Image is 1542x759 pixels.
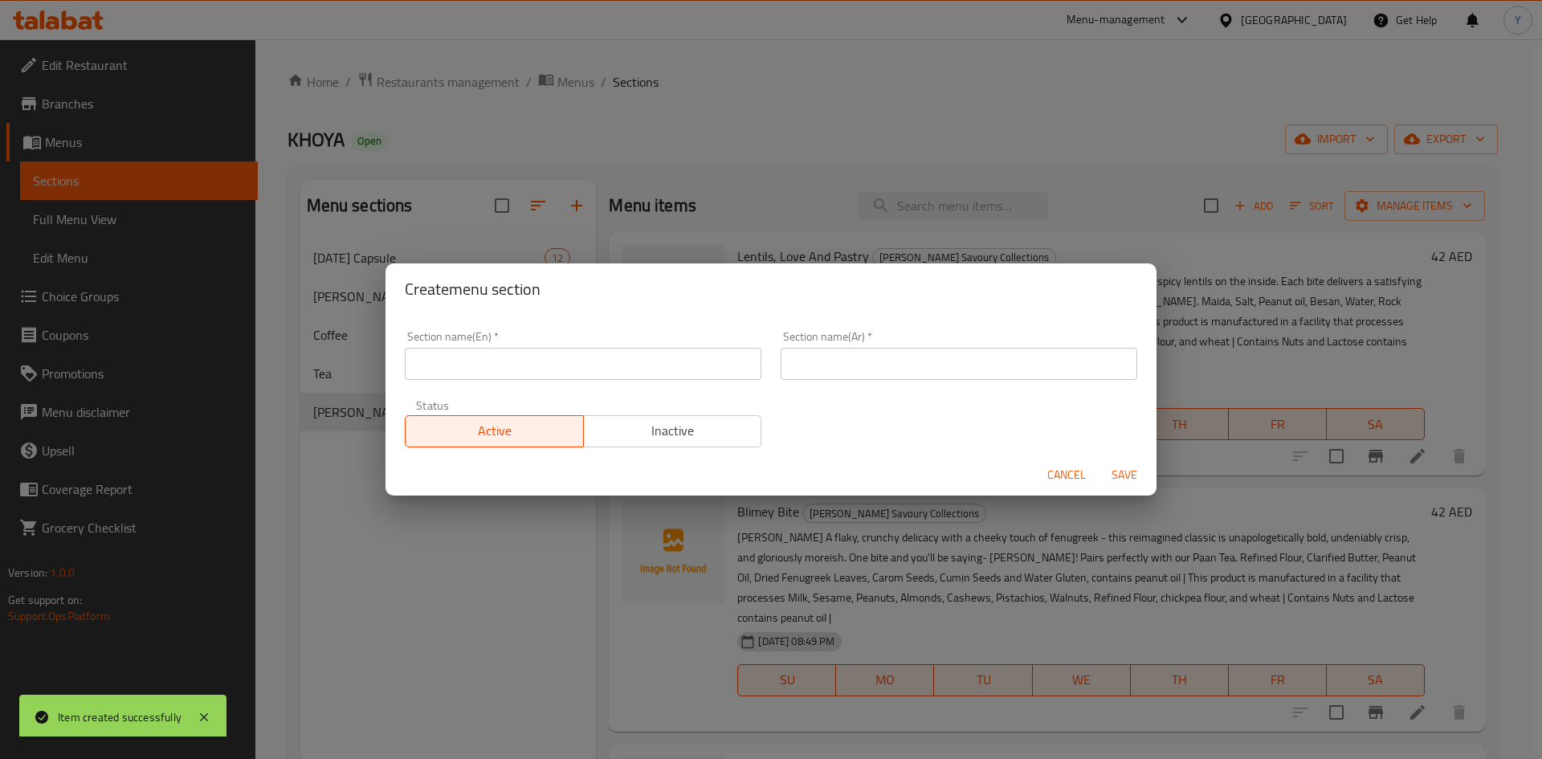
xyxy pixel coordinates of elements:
[405,348,761,380] input: Please enter section name(en)
[590,419,756,443] span: Inactive
[405,276,1137,302] h2: Create menu section
[405,415,584,447] button: Active
[1047,465,1086,485] span: Cancel
[1041,460,1092,490] button: Cancel
[1099,460,1150,490] button: Save
[58,708,182,726] div: Item created successfully
[583,415,762,447] button: Inactive
[781,348,1137,380] input: Please enter section name(ar)
[412,419,577,443] span: Active
[1105,465,1144,485] span: Save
